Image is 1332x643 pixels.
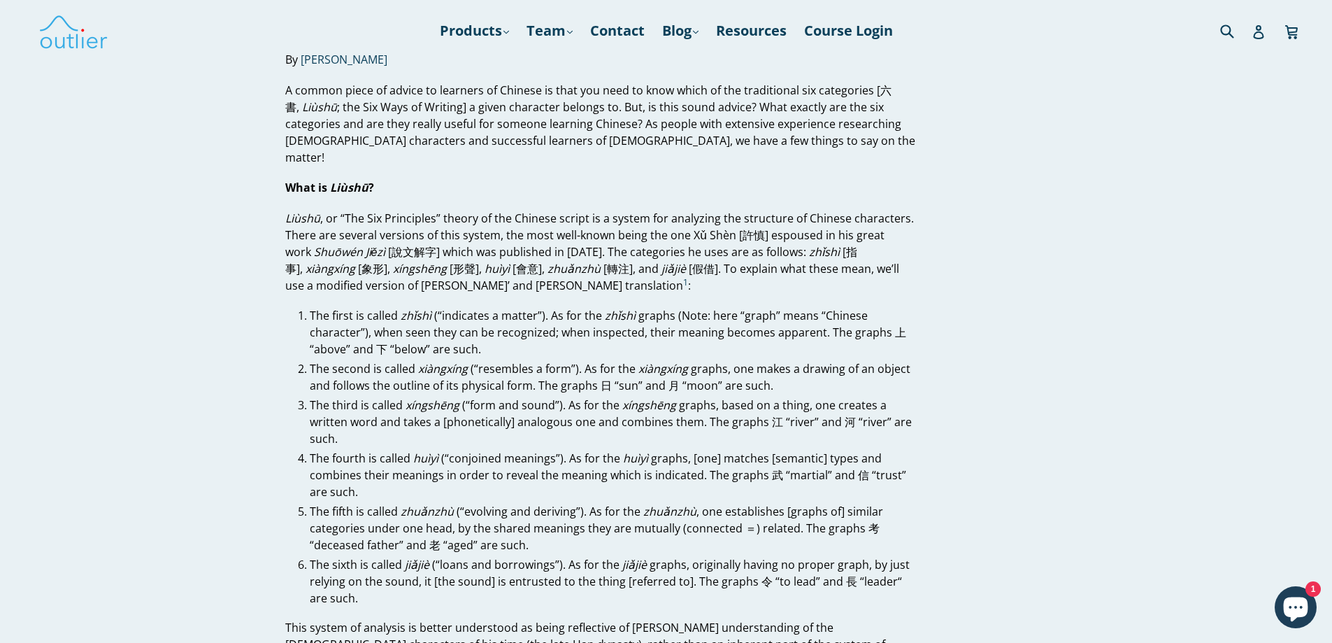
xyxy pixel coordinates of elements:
[306,260,355,276] em: xiàngxíng
[413,451,438,466] em: huìyì
[285,180,374,195] strong: What is ?
[1217,16,1255,45] input: Search
[405,557,429,572] em: jiǎjiè
[393,260,447,276] em: xíngshēng
[605,308,636,323] em: zhǐshì
[38,10,108,51] img: Outlier Linguistics
[310,450,917,500] li: The fourth is called (“conjoined meanings”). As for the graphs, [one] matches [semantic] types an...
[683,276,688,288] sup: 1
[285,210,320,225] em: Liùshū
[310,307,917,358] li: The first is called (“indicates a matter”). As for the graphs (Note: here “graph” means “Chinese ...
[709,18,794,43] a: Resources
[485,260,510,276] em: huìyì
[418,361,468,376] em: xiàngxíng
[401,308,431,323] em: zhǐshì
[1270,586,1321,632] inbox-online-store-chat: Shopify online store chat
[643,504,696,519] em: zhuǎnzhù
[797,18,900,43] a: Course Login
[622,557,647,572] em: jiǎjiè
[330,180,368,195] em: Liùshū
[310,360,917,394] li: The second is called (“resembles a form”). As for the graphs, one makes a drawing of an object an...
[314,243,386,259] em: Shuōwén Jiězì
[583,18,652,43] a: Contact
[401,504,454,519] em: zhuǎnzhù
[655,18,706,43] a: Blog
[809,243,840,259] em: zhǐshì
[433,18,516,43] a: Products
[623,451,648,466] em: huìyì
[622,397,676,413] em: xíngshēng
[406,397,459,413] em: xíngshēng
[302,99,337,114] em: Liùshū
[661,260,686,276] em: jiǎjiè
[638,361,688,376] em: xiàngxíng
[285,81,917,165] p: A common piece of advice to learners of Chinese is that you need to know which of the traditional...
[520,18,580,43] a: Team
[310,556,917,607] li: The sixth is called (“loans and borrowings”). As for the graphs, originally having no proper grap...
[310,397,917,447] li: The third is called (“form and sound”). As for the graphs, based on a thing, one creates a writte...
[547,260,601,276] em: zhuǎnzhù
[310,503,917,553] li: The fifth is called (“evolving and deriving”). As for the , one establishes [graphs of] similar c...
[285,209,917,293] p: , or “The Six Principles” theory of the Chinese script is a system for analyzing the structure of...
[683,277,688,293] a: 1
